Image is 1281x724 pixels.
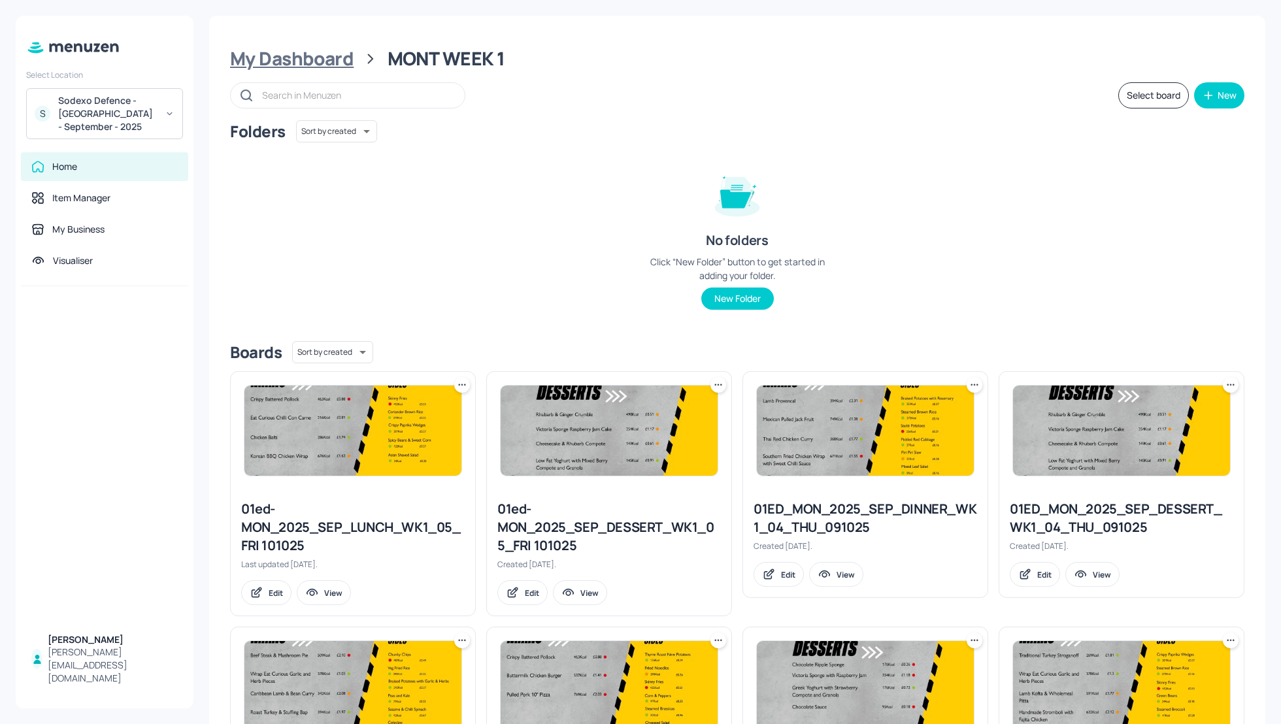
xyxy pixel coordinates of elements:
[388,47,505,71] div: MONT WEEK 1
[52,191,110,205] div: Item Manager
[497,559,721,570] div: Created [DATE].
[1013,386,1230,476] img: 2025-05-08-1746712959214bni76kt6uui.jpeg
[525,587,539,599] div: Edit
[757,386,974,476] img: 2025-08-27-1756310816365y0412v46ep.jpeg
[639,255,835,282] div: Click “New Folder” button to get started in adding your folder.
[52,223,105,236] div: My Business
[48,633,178,646] div: [PERSON_NAME]
[269,587,283,599] div: Edit
[781,569,795,580] div: Edit
[1093,569,1111,580] div: View
[52,160,77,173] div: Home
[706,231,768,250] div: No folders
[501,386,718,476] img: 2025-05-08-1746712959214bni76kt6uui.jpeg
[324,587,342,599] div: View
[1037,569,1052,580] div: Edit
[292,339,373,365] div: Sort by created
[244,386,461,476] img: 2025-10-10-1760093139383ds0vpgsccg6.jpeg
[754,500,977,536] div: 01ED_MON_2025_SEP_DINNER_WK1_04_THU_091025
[53,254,93,267] div: Visualiser
[705,161,770,226] img: folder-empty
[837,569,855,580] div: View
[1010,540,1233,551] div: Created [DATE].
[230,121,286,142] div: Folders
[296,118,377,144] div: Sort by created
[241,500,465,555] div: 01ed-MON_2025_SEP_LUNCH_WK1_05_FRI 101025
[497,500,721,555] div: 01ed-MON_2025_SEP_DESSERT_WK1_05_FRI 101025
[35,106,50,122] div: S
[58,94,157,133] div: Sodexo Defence - [GEOGRAPHIC_DATA] - September - 2025
[230,47,354,71] div: My Dashboard
[1218,91,1237,100] div: New
[1010,500,1233,536] div: 01ED_MON_2025_SEP_DESSERT_WK1_04_THU_091025
[701,288,774,310] button: New Folder
[262,86,452,105] input: Search in Menuzen
[580,587,599,599] div: View
[1118,82,1189,108] button: Select board
[1194,82,1244,108] button: New
[26,69,183,80] div: Select Location
[48,646,178,685] div: [PERSON_NAME][EMAIL_ADDRESS][DOMAIN_NAME]
[754,540,977,551] div: Created [DATE].
[230,342,282,363] div: Boards
[241,559,465,570] div: Last updated [DATE].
